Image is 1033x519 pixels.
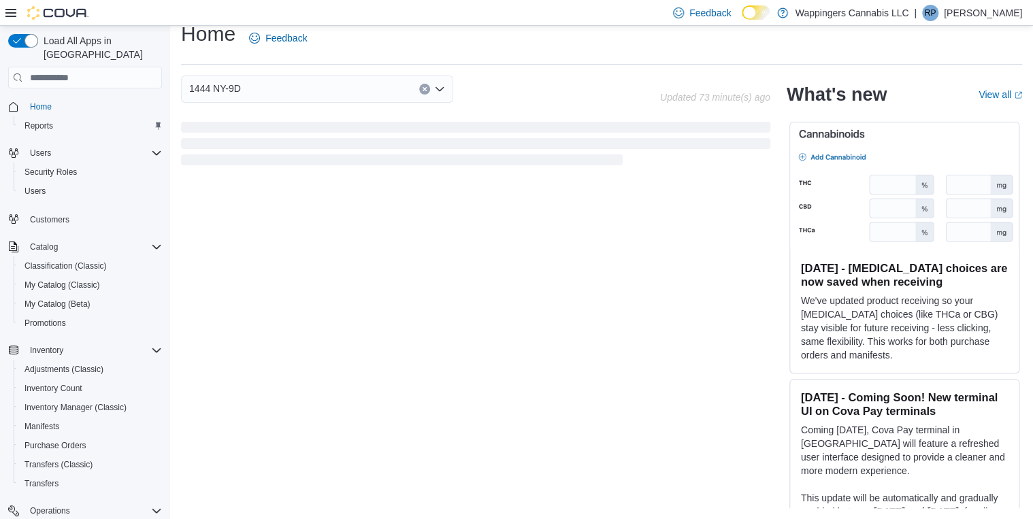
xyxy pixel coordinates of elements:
[24,503,76,519] button: Operations
[189,80,241,97] span: 1444 NY-9D
[14,360,167,379] button: Adjustments (Classic)
[19,258,112,274] a: Classification (Classic)
[3,237,167,256] button: Catalog
[801,294,1008,362] p: We've updated product receiving so your [MEDICAL_DATA] choices (like THCa or CBG) stay visible fo...
[19,475,162,492] span: Transfers
[14,436,167,455] button: Purchase Orders
[24,421,59,432] span: Manifests
[24,280,100,290] span: My Catalog (Classic)
[19,399,162,416] span: Inventory Manager (Classic)
[24,383,82,394] span: Inventory Count
[801,261,1008,288] h3: [DATE] - [MEDICAL_DATA] choices are now saved when receiving
[24,186,46,197] span: Users
[19,380,162,397] span: Inventory Count
[19,277,162,293] span: My Catalog (Classic)
[30,241,58,252] span: Catalog
[181,124,770,168] span: Loading
[419,84,430,95] button: Clear input
[27,6,88,20] img: Cova
[3,341,167,360] button: Inventory
[14,474,167,493] button: Transfers
[742,5,770,20] input: Dark Mode
[24,299,91,309] span: My Catalog (Beta)
[24,440,86,451] span: Purchase Orders
[14,163,167,182] button: Security Roles
[801,423,1008,478] p: Coming [DATE], Cova Pay terminal in [GEOGRAPHIC_DATA] will feature a refreshed user interface des...
[19,258,162,274] span: Classification (Classic)
[689,6,731,20] span: Feedback
[19,296,96,312] a: My Catalog (Beta)
[19,361,162,378] span: Adjustments (Classic)
[30,505,70,516] span: Operations
[801,390,1008,418] h3: [DATE] - Coming Soon! New terminal UI on Cova Pay terminals
[19,418,65,435] a: Manifests
[19,296,162,312] span: My Catalog (Beta)
[3,144,167,163] button: Users
[14,379,167,398] button: Inventory Count
[19,183,162,199] span: Users
[14,256,167,275] button: Classification (Classic)
[14,417,167,436] button: Manifests
[14,314,167,333] button: Promotions
[14,398,167,417] button: Inventory Manager (Classic)
[19,277,105,293] a: My Catalog (Classic)
[14,275,167,295] button: My Catalog (Classic)
[944,5,1022,21] p: [PERSON_NAME]
[14,182,167,201] button: Users
[19,399,132,416] a: Inventory Manager (Classic)
[24,212,75,228] a: Customers
[24,503,162,519] span: Operations
[19,437,162,454] span: Purchase Orders
[24,342,162,358] span: Inventory
[244,24,312,52] a: Feedback
[30,214,69,225] span: Customers
[3,97,167,116] button: Home
[24,402,127,413] span: Inventory Manager (Classic)
[24,459,93,470] span: Transfers (Classic)
[24,99,57,115] a: Home
[24,318,66,329] span: Promotions
[1014,91,1022,99] svg: External link
[19,456,162,473] span: Transfers (Classic)
[181,20,235,48] h1: Home
[19,437,92,454] a: Purchase Orders
[19,475,64,492] a: Transfers
[24,239,162,255] span: Catalog
[19,380,88,397] a: Inventory Count
[24,120,53,131] span: Reports
[19,118,59,134] a: Reports
[925,5,936,21] span: RP
[30,345,63,356] span: Inventory
[30,101,52,112] span: Home
[24,145,56,161] button: Users
[24,145,162,161] span: Users
[19,418,162,435] span: Manifests
[19,118,162,134] span: Reports
[873,506,958,517] strong: [DATE] and [DATE]
[24,167,77,178] span: Security Roles
[19,183,51,199] a: Users
[30,148,51,158] span: Users
[979,89,1022,100] a: View allExternal link
[19,164,82,180] a: Security Roles
[660,92,770,103] p: Updated 73 minute(s) ago
[14,455,167,474] button: Transfers (Classic)
[24,210,162,227] span: Customers
[19,315,162,331] span: Promotions
[3,209,167,229] button: Customers
[24,98,162,115] span: Home
[14,116,167,135] button: Reports
[19,315,71,331] a: Promotions
[14,295,167,314] button: My Catalog (Beta)
[38,34,162,61] span: Load All Apps in [GEOGRAPHIC_DATA]
[19,164,162,180] span: Security Roles
[787,84,887,105] h2: What's new
[24,261,107,271] span: Classification (Classic)
[922,5,938,21] div: Ripal Patel
[19,361,109,378] a: Adjustments (Classic)
[24,364,103,375] span: Adjustments (Classic)
[795,5,908,21] p: Wappingers Cannabis LLC
[19,456,98,473] a: Transfers (Classic)
[434,84,445,95] button: Open list of options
